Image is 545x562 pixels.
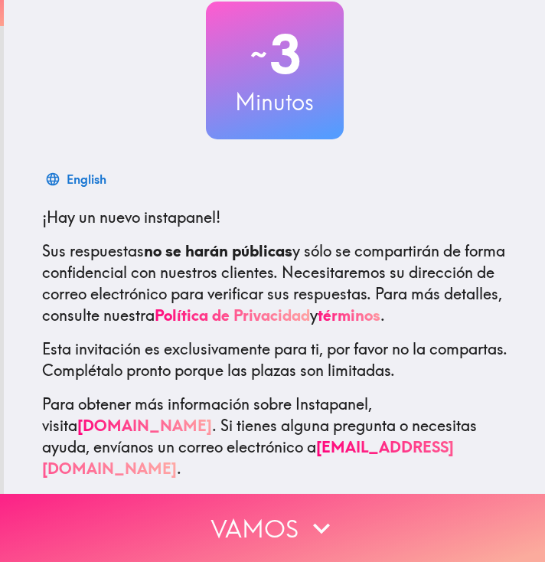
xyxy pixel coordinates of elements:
[67,168,106,190] div: English
[42,394,507,479] p: Para obtener más información sobre Instapanel, visita . Si tienes alguna pregunta o necesitas ayu...
[42,240,507,326] p: Sus respuestas y sólo se compartirán de forma confidencial con nuestros clientes. Necesitaremos s...
[42,207,220,227] span: ¡Hay un nuevo instapanel!
[248,31,269,77] span: ~
[42,338,507,381] p: Esta invitación es exclusivamente para ti, por favor no la compartas. Complétalo pronto porque la...
[144,241,292,260] b: no se harán públicas
[42,437,454,478] a: [EMAIL_ADDRESS][DOMAIN_NAME]
[42,164,113,194] button: English
[318,306,380,325] a: términos
[77,416,212,435] a: [DOMAIN_NAME]
[206,86,344,118] h3: Minutos
[155,306,310,325] a: Política de Privacidad
[206,23,344,86] h2: 3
